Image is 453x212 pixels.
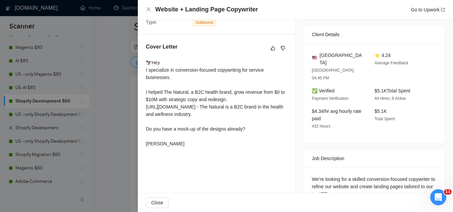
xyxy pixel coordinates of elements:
[312,88,335,93] span: ✅ Verified
[312,96,348,101] span: Payment Verification
[271,46,275,51] span: like
[375,109,387,114] span: $5.1K
[375,53,391,58] span: ⭐ 4.24
[146,43,177,51] h5: Cover Letter
[151,199,163,206] span: Close
[146,59,287,147] div: 🦅Hey I specialize in conversion-focused copywriting for service businesses. I helped The Natural,...
[146,197,169,208] button: Close
[430,189,446,205] iframe: Intercom live chat
[146,7,151,12] span: close
[312,68,354,80] span: [GEOGRAPHIC_DATA] 04:45 PM
[444,189,452,195] span: 11
[375,117,395,121] span: Total Spent
[375,61,408,65] span: Average Feedback
[146,19,157,25] span: Type:
[375,88,410,93] span: $5.1K Total Spent
[281,46,285,51] span: dislike
[269,44,277,52] button: like
[411,7,445,12] a: Go to Upworkexport
[312,55,317,60] img: 🇺🇸
[312,109,361,121] span: $4.34/hr avg hourly rate paid
[441,8,445,12] span: export
[155,5,258,14] h4: Website + Landing Page Copywriter
[279,44,287,52] button: dislike
[146,7,151,12] button: Close
[320,52,364,66] span: [GEOGRAPHIC_DATA]
[375,96,406,101] span: 44 Hires, 9 Active
[312,149,437,167] div: Job Description
[312,124,330,129] span: 432 Hours
[312,25,437,44] div: Client Details
[193,19,216,26] span: Outbound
